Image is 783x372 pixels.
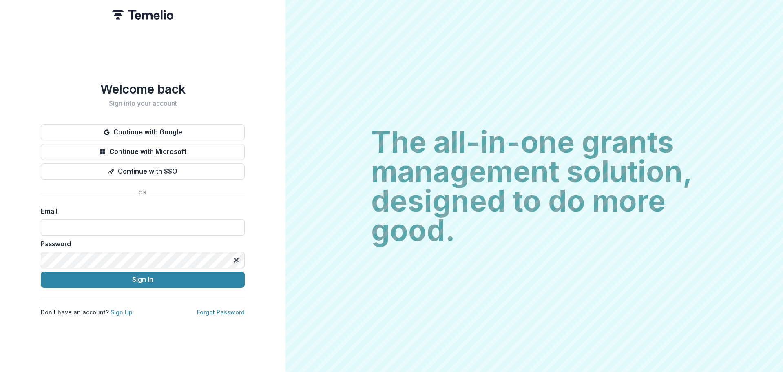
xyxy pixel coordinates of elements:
button: Continue with Microsoft [41,144,245,160]
a: Sign Up [111,309,133,316]
h2: Sign into your account [41,100,245,107]
h1: Welcome back [41,82,245,96]
button: Sign In [41,272,245,288]
p: Don't have an account? [41,308,133,316]
button: Continue with Google [41,124,245,140]
button: Toggle password visibility [230,254,243,267]
a: Forgot Password [197,309,245,316]
label: Password [41,239,240,249]
button: Continue with SSO [41,163,245,180]
label: Email [41,206,240,216]
img: Temelio [112,10,173,20]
